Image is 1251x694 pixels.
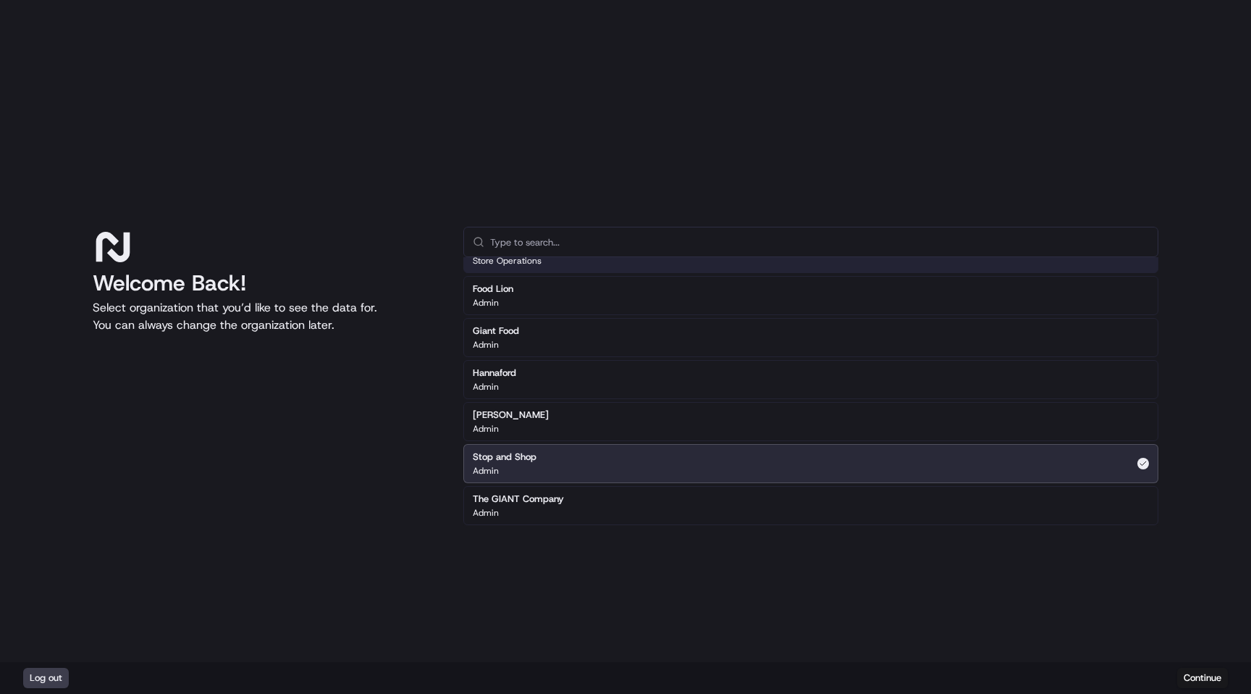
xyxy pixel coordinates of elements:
[473,367,516,380] h2: Hannaford
[473,339,499,351] p: Admin
[473,423,499,435] p: Admin
[473,507,499,519] p: Admin
[473,381,499,393] p: Admin
[473,255,542,267] p: Store Operations
[23,668,69,688] button: Log out
[473,451,536,464] h2: Stop and Shop
[93,299,440,334] p: Select organization that you’d like to see the data for. You can always change the organization l...
[473,409,549,422] h2: [PERSON_NAME]
[93,270,440,296] h1: Welcome Back!
[473,297,499,309] p: Admin
[490,227,1149,256] input: Type to search...
[473,493,564,506] h2: The GIANT Company
[473,283,513,296] h2: Food Lion
[463,231,1158,528] div: Suggestions
[473,465,499,477] p: Admin
[1177,668,1228,688] button: Continue
[473,325,519,338] h2: Giant Food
